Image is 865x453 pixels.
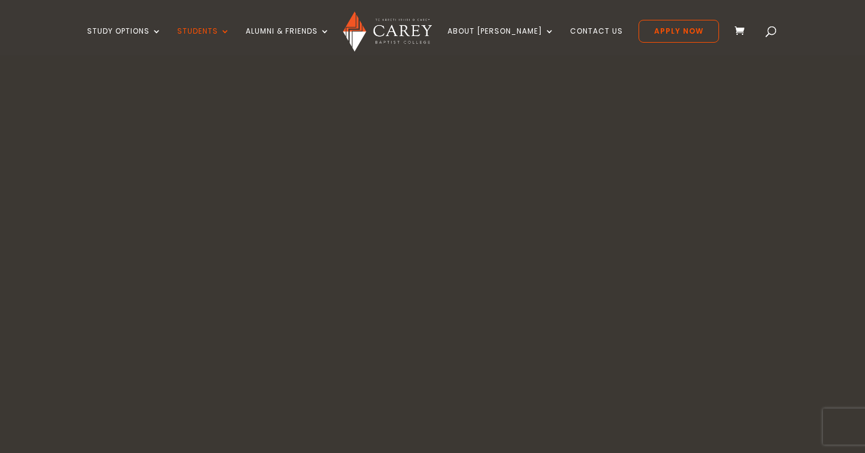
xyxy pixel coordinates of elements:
[570,27,623,55] a: Contact Us
[639,20,719,43] a: Apply Now
[448,27,554,55] a: About [PERSON_NAME]
[246,27,330,55] a: Alumni & Friends
[177,27,230,55] a: Students
[87,27,162,55] a: Study Options
[343,11,431,52] img: Carey Baptist College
